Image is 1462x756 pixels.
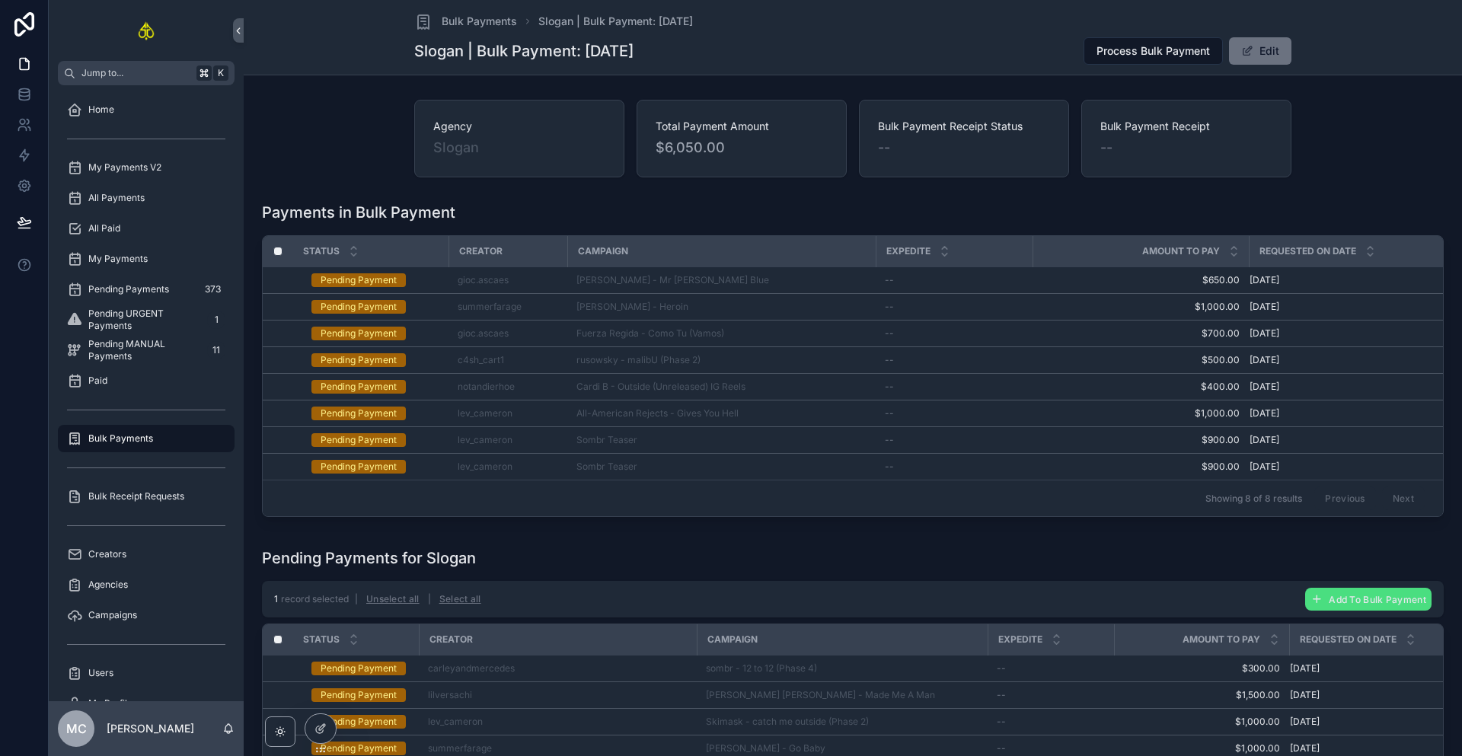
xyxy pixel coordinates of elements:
span: My Profile [88,697,132,710]
span: Creator [429,633,473,646]
a: Creators [58,541,235,568]
span: Amount To Pay [1142,245,1220,257]
a: $1,500.00 [1123,689,1280,701]
span: Campaign [578,245,628,257]
span: -- [878,137,890,158]
a: -- [997,662,1105,675]
span: Bulk Payments [442,14,517,29]
a: [PERSON_NAME] - Mr [PERSON_NAME] Blue [576,274,867,286]
a: Pending Payment [311,407,439,420]
a: $1,000.00 [1123,716,1280,728]
span: Expedite [886,245,931,257]
span: [DATE] [1250,274,1279,286]
a: [PERSON_NAME] - Go Baby [706,742,978,754]
h1: Slogan | Bulk Payment: [DATE] [414,40,634,62]
a: lev_cameron [458,434,558,446]
span: Bulk Payment Receipt Status [878,119,1050,134]
span: Creators [88,548,126,560]
a: c4sh_cart1 [458,354,558,366]
span: -- [885,327,894,340]
div: Pending Payment [321,353,397,367]
span: Status [303,633,340,646]
a: Pending Payment [311,742,410,755]
a: Pending Payment [311,300,439,314]
span: [DATE] [1250,301,1279,313]
a: -- [885,327,1023,340]
span: Campaign [707,633,758,646]
a: gioc.ascaes [458,327,558,340]
h1: Payments in Bulk Payment [262,202,455,223]
a: $1,000.00 [1042,301,1240,313]
span: -- [885,407,894,419]
a: lev_cameron [458,407,512,419]
a: [PERSON_NAME] [PERSON_NAME] - Made Me A Man [706,689,978,701]
a: [DATE] [1290,742,1442,754]
a: All-American Rejects - Gives You Hell [576,407,867,419]
span: Total Payment Amount [656,119,828,134]
a: $700.00 [1042,327,1240,340]
span: Add To Bulk Payment [1329,594,1426,605]
a: Slogan | Bulk Payment: [DATE] [538,14,693,29]
span: -- [997,742,1006,754]
a: [DATE] [1250,274,1442,286]
span: Requested On Date [1300,633,1397,646]
span: -- [885,354,894,366]
span: [DATE] [1290,662,1320,675]
div: Pending Payment [321,688,397,702]
a: My Payments V2 [58,154,235,181]
span: lev_cameron [458,434,512,446]
a: [DATE] [1290,689,1442,701]
a: Slogan [433,137,479,158]
span: Expedite [998,633,1042,646]
a: gioc.ascaes [458,274,509,286]
a: lev_cameron [428,716,483,728]
a: Pending Payment [311,380,439,394]
span: All-American Rejects - Gives You Hell [576,407,739,419]
button: Process Bulk Payment [1084,37,1223,65]
p: [PERSON_NAME] [107,721,194,736]
span: $1,000.00 [1123,742,1280,754]
a: lev_cameron [428,716,688,728]
div: 1 [207,311,225,329]
a: [DATE] [1250,407,1442,419]
div: Pending Payment [321,300,397,314]
span: K [215,67,227,79]
span: [PERSON_NAME] - Heroin [576,301,688,313]
a: [DATE] [1250,301,1442,313]
a: -- [885,274,1023,286]
span: $900.00 [1042,461,1240,473]
a: My Profile [58,690,235,717]
button: Add To Bulk Payment [1305,588,1432,611]
a: $300.00 [1123,662,1280,675]
span: Status [303,245,340,257]
a: -- [885,461,1023,473]
a: [DATE] [1250,327,1442,340]
span: Amount To Pay [1183,633,1260,646]
div: Pending Payment [321,273,397,287]
a: Fuerza Regida - Como Tu (Vamos) [576,327,724,340]
a: Home [58,96,235,123]
div: Pending Payment [321,715,397,729]
a: Fuerza Regida - Como Tu (Vamos) [576,327,867,340]
span: Showing 8 of 8 results [1205,493,1302,505]
span: [PERSON_NAME] - Mr [PERSON_NAME] Blue [576,274,769,286]
a: [DATE] [1250,354,1442,366]
a: Campaigns [58,601,235,629]
a: rusowsky - malibU (Phase 2) [576,354,701,366]
a: notandierhoe [458,381,558,393]
a: All Payments [58,184,235,212]
a: Agencies [58,571,235,598]
span: Campaigns [88,609,137,621]
span: [DATE] [1250,327,1279,340]
a: summerfarage [458,301,522,313]
a: [DATE] [1290,716,1442,728]
span: [DATE] [1290,689,1320,701]
a: Bulk Payments [414,12,517,30]
a: -- [885,434,1023,446]
a: -- [997,742,1105,754]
